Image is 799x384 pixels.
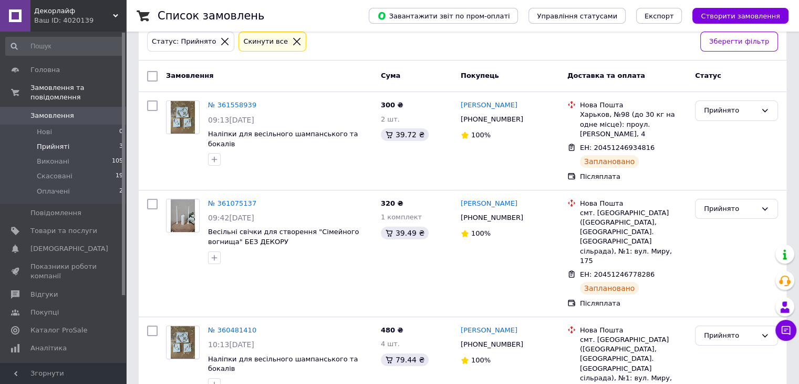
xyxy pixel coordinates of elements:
div: [PHONE_NUMBER] [459,211,525,225]
a: Фото товару [166,100,200,134]
span: 2 шт. [381,115,400,123]
span: 09:42[DATE] [208,214,254,222]
span: ЕН: 20451246934816 [580,144,655,151]
div: Прийнято [704,330,756,341]
span: Скасовані [37,171,72,181]
span: 320 ₴ [381,199,403,207]
span: Експорт [645,12,674,20]
div: Cкинути все [241,36,290,47]
a: Наліпки для весільного шампанського та бокалів [208,355,358,373]
img: Фото товару [171,101,195,134]
div: Післяплата [580,172,687,181]
div: смт. [GEOGRAPHIC_DATA] ([GEOGRAPHIC_DATA], [GEOGRAPHIC_DATA]. [GEOGRAPHIC_DATA] сільрада), №1: ву... [580,208,687,266]
div: [PHONE_NUMBER] [459,338,525,351]
div: Післяплата [580,299,687,308]
span: 10:13[DATE] [208,340,254,349]
span: [DEMOGRAPHIC_DATA] [30,244,108,254]
div: Нова Пошта [580,100,687,110]
span: 19 [116,171,123,181]
span: Статус [695,72,721,79]
span: Завантажити звіт по пром-оплаті [377,11,510,21]
span: 3 [119,142,123,151]
div: Нова Пошта [580,326,687,335]
span: 100% [471,356,491,364]
span: Управління статусами [537,12,617,20]
span: 300 ₴ [381,101,403,109]
button: Створити замовлення [692,8,788,24]
span: Покупці [30,308,59,317]
span: Головна [30,65,60,75]
span: Товари та послуги [30,226,97,236]
span: Покупець [461,72,499,79]
div: Заплановано [580,282,639,295]
span: 2 [119,187,123,196]
span: 100% [471,229,491,237]
span: Замовлення [30,111,74,120]
span: Доставка та оплата [567,72,645,79]
a: Наліпки для весільного шампанського та бокалів [208,130,358,148]
div: Статус: Прийнято [150,36,218,47]
span: 0 [119,127,123,137]
span: Декорлайф [34,6,113,16]
div: 79.44 ₴ [381,353,429,366]
span: 100% [471,131,491,139]
span: Відгуки [30,290,58,299]
div: Харьков, №98 (до 30 кг на одне місце): проул. [PERSON_NAME], 4 [580,110,687,139]
span: 4 шт. [381,340,400,348]
img: Фото товару [171,326,195,359]
a: Весільні свічки для створення "Сімейного вогнища" БЕЗ ДЕКОРУ [208,228,359,246]
span: Аналітика [30,343,67,353]
a: № 360481410 [208,326,256,334]
button: Управління статусами [528,8,626,24]
div: Прийнято [704,204,756,215]
span: Каталог ProSale [30,326,87,335]
span: 09:13[DATE] [208,116,254,124]
span: 1 комплект [381,213,422,221]
div: 39.72 ₴ [381,128,429,141]
span: Замовлення та повідомлення [30,83,126,102]
a: [PERSON_NAME] [461,326,517,336]
img: Фото товару [171,199,195,232]
div: 39.49 ₴ [381,227,429,239]
span: Виконані [37,157,69,166]
div: Прийнято [704,105,756,116]
div: Нова Пошта [580,199,687,208]
a: № 361075137 [208,199,256,207]
span: Управління сайтом [30,361,97,380]
h1: Список замовлень [158,9,264,22]
input: Пошук [5,37,124,56]
span: Створити замовлення [701,12,780,20]
button: Зберегти фільтр [700,32,778,52]
div: Ваш ID: 4020139 [34,16,126,25]
button: Завантажити звіт по пром-оплаті [369,8,518,24]
a: Створити замовлення [682,12,788,19]
a: Фото товару [166,326,200,359]
span: ЕН: 20451246778286 [580,270,655,278]
a: № 361558939 [208,101,256,109]
span: Оплачені [37,187,70,196]
span: Зберегти фільтр [709,36,769,47]
a: [PERSON_NAME] [461,199,517,209]
span: Повідомлення [30,208,81,218]
div: [PHONE_NUMBER] [459,113,525,126]
a: [PERSON_NAME] [461,100,517,110]
a: Фото товару [166,199,200,233]
span: 105 [112,157,123,166]
span: Замовлення [166,72,213,79]
div: Заплановано [580,155,639,168]
span: 480 ₴ [381,326,403,334]
span: Прийняті [37,142,69,151]
span: Cума [381,72,400,79]
button: Експорт [636,8,682,24]
span: Нові [37,127,52,137]
button: Чат з покупцем [775,320,796,341]
span: Показники роботи компанії [30,262,97,281]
